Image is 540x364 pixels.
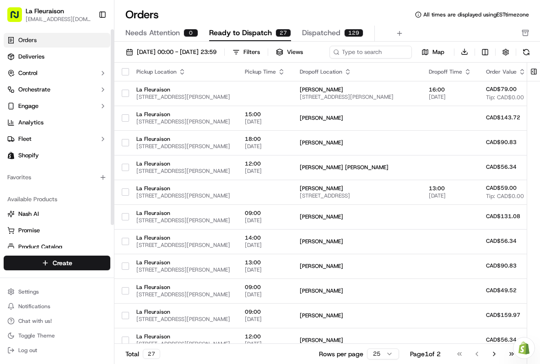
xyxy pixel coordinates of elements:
[245,308,285,316] span: 09:00
[136,143,230,150] span: [STREET_ADDRESS][PERSON_NAME]
[18,303,50,310] span: Notifications
[136,284,230,291] span: La Fleuraison
[209,27,272,38] span: Ready to Dispatch
[26,16,91,23] button: [EMAIL_ADDRESS][DOMAIN_NAME]
[136,111,230,118] span: La Fleuraison
[272,46,307,59] button: Views
[486,193,524,200] span: Tip: CAD$0.00
[300,68,414,75] div: Dropoff Location
[4,4,95,26] button: La Fleuraison[EMAIL_ADDRESS][DOMAIN_NAME]
[245,241,285,249] span: [DATE]
[245,118,285,125] span: [DATE]
[245,111,285,118] span: 15:00
[429,68,471,75] div: Dropoff Time
[4,300,110,313] button: Notifications
[245,291,285,298] span: [DATE]
[4,115,110,130] a: Analytics
[429,192,471,199] span: [DATE]
[486,139,517,146] span: CAD$90.83
[520,46,533,59] button: Refresh
[4,329,110,342] button: Toggle Theme
[4,192,110,207] div: Available Products
[136,93,230,101] span: [STREET_ADDRESS][PERSON_NAME]
[18,86,50,94] span: Orchestrate
[4,66,110,80] button: Control
[300,213,414,220] span: [PERSON_NAME]
[125,27,180,38] span: Needs Attention
[300,139,414,146] span: [PERSON_NAME]
[275,29,291,37] div: 27
[7,152,15,159] img: Shopify logo
[136,333,230,340] span: La Fleuraison
[18,347,37,354] span: Log out
[486,94,524,101] span: Tip: CAD$0.00
[300,114,414,122] span: [PERSON_NAME]
[300,86,414,93] span: [PERSON_NAME]
[136,185,230,192] span: La Fleuraison
[329,46,412,59] input: Type to search
[245,316,285,323] span: [DATE]
[4,33,110,48] a: Orders
[245,167,285,175] span: [DATE]
[125,349,160,359] div: Total
[486,184,517,192] span: CAD$59.00
[18,69,38,77] span: Control
[245,284,285,291] span: 09:00
[228,46,264,59] button: Filters
[136,135,230,143] span: La Fleuraison
[486,114,520,121] span: CAD$143.72
[136,291,230,298] span: [STREET_ADDRESS][PERSON_NAME]
[4,49,110,64] a: Deliveries
[136,160,230,167] span: La Fleuraison
[300,192,414,199] span: [STREET_ADDRESS]
[429,86,471,93] span: 16:00
[245,143,285,150] span: [DATE]
[18,243,62,251] span: Product Catalog
[18,102,38,110] span: Engage
[429,185,471,192] span: 13:00
[18,226,40,235] span: Promise
[486,287,517,294] span: CAD$49.52
[300,287,414,294] span: [PERSON_NAME]
[300,164,414,171] span: [PERSON_NAME] [PERSON_NAME]
[4,344,110,357] button: Log out
[4,132,110,146] button: Fleet
[486,213,520,220] span: CAD$131.08
[136,340,230,348] span: [STREET_ADDRESS][PERSON_NAME]
[300,337,414,344] span: [PERSON_NAME]
[245,333,285,340] span: 12:00
[136,234,230,241] span: La Fleuraison
[136,266,230,273] span: [STREET_ADDRESS][PERSON_NAME]
[4,256,110,270] button: Create
[4,315,110,327] button: Chat with us!
[486,336,517,343] span: CAD$56.34
[4,285,110,298] button: Settings
[245,266,285,273] span: [DATE]
[4,223,110,238] button: Promise
[432,48,444,56] span: Map
[245,259,285,266] span: 13:00
[7,243,107,251] a: Product Catalog
[245,68,285,75] div: Pickup Time
[18,53,44,61] span: Deliveries
[136,86,230,93] span: La Fleuraison
[4,207,110,221] button: Nash AI
[4,82,110,97] button: Orchestrate
[136,241,230,249] span: [STREET_ADDRESS][PERSON_NAME]
[136,259,230,266] span: La Fleuraison
[18,36,37,44] span: Orders
[416,47,450,58] button: Map
[245,217,285,224] span: [DATE]
[486,68,526,75] div: Order Value
[18,118,43,127] span: Analytics
[245,160,285,167] span: 12:00
[136,308,230,316] span: La Fleuraison
[486,86,517,93] span: CAD$79.00
[245,209,285,217] span: 09:00
[4,99,110,113] button: Engage
[184,29,198,37] div: 0
[18,151,39,160] span: Shopify
[7,210,107,218] a: Nash AI
[319,349,363,359] p: Rows per page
